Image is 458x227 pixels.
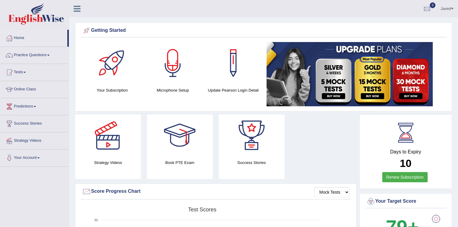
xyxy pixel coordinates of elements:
div: Your Target Score [366,197,445,206]
img: small5.jpg [267,42,433,106]
div: Score Progress Chart [82,187,350,196]
b: 10 [400,157,411,169]
h4: Strategy Videos [75,159,141,166]
h4: Days to Expiry [366,149,445,155]
a: Predictions [0,98,69,113]
h4: Update Pearson Login Detail [206,87,261,93]
a: Your Account [0,150,69,165]
tspan: Test scores [188,207,216,213]
a: Success Stories [0,115,69,130]
span: 9 [430,2,436,8]
a: Tests [0,64,69,79]
text: 90 [94,218,98,222]
a: Strategy Videos [0,132,69,147]
h4: Success Stories [219,159,285,166]
h4: Book PTE Exam [147,159,213,166]
div: Getting Started [82,26,445,35]
a: Practice Questions [0,47,69,62]
h4: Microphone Setup [145,87,200,93]
a: Home [0,30,67,45]
a: Renew Subscription [382,172,428,182]
a: Online Class [0,81,69,96]
h4: Your Subscription [85,87,139,93]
